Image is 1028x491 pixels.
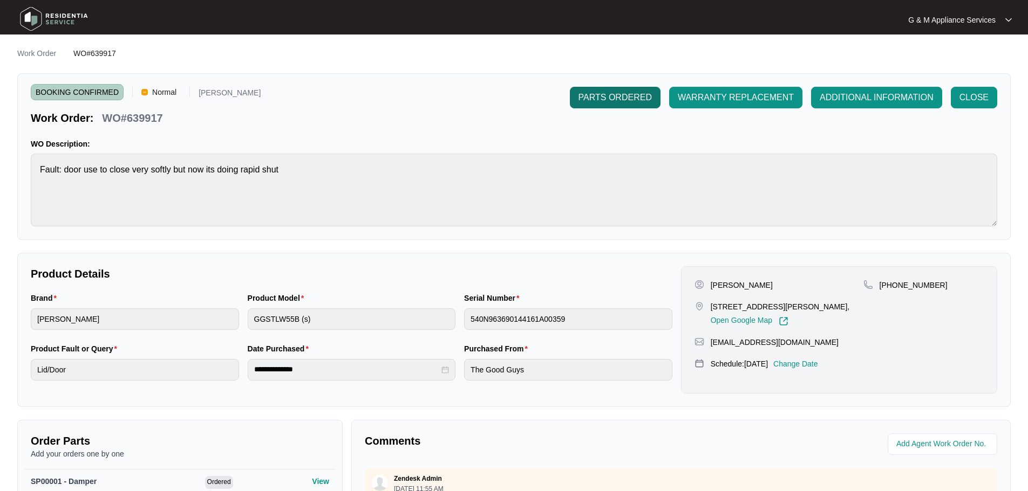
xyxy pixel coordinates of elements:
[695,358,704,368] img: map-pin
[31,84,124,100] span: BOOKING CONFIRMED
[31,154,997,226] textarea: Fault: door use to close very softly but now its doing rapid shut
[711,280,773,291] p: [PERSON_NAME]
[31,293,61,303] label: Brand
[464,293,523,303] label: Serial Number
[31,139,997,149] p: WO Description:
[31,448,329,459] p: Add your orders one by one
[17,48,56,59] p: Work Order
[711,337,839,348] p: [EMAIL_ADDRESS][DOMAIN_NAME]
[779,316,788,326] img: Link-External
[31,110,93,126] p: Work Order:
[31,308,239,330] input: Brand
[31,433,329,448] p: Order Parts
[31,343,121,354] label: Product Fault or Query
[880,280,948,291] p: [PHONE_NUMBER]
[711,316,788,326] a: Open Google Map
[959,91,989,104] span: CLOSE
[205,476,233,489] span: Ordered
[199,89,261,100] p: [PERSON_NAME]
[1005,17,1012,23] img: dropdown arrow
[695,301,704,311] img: map-pin
[16,3,92,35] img: residentia service logo
[678,91,794,104] span: WARRANTY REPLACEMENT
[695,280,704,289] img: user-pin
[148,84,181,100] span: Normal
[570,87,661,108] button: PARTS ORDERED
[908,15,996,25] p: G & M Appliance Services
[73,49,116,58] span: WO#639917
[464,308,672,330] input: Serial Number
[248,293,309,303] label: Product Model
[31,266,672,281] p: Product Details
[102,110,162,126] p: WO#639917
[372,475,388,491] img: user.svg
[464,359,672,381] input: Purchased From
[15,48,58,60] a: Work Order
[141,89,148,95] img: Vercel Logo
[31,477,97,486] span: SP00001 - Damper
[811,87,942,108] button: ADDITIONAL INFORMATION
[711,358,768,369] p: Schedule: [DATE]
[951,87,997,108] button: CLOSE
[578,91,652,104] span: PARTS ORDERED
[254,364,440,375] input: Date Purchased
[394,474,442,483] p: Zendesk Admin
[60,49,69,57] img: chevron-right
[711,301,850,312] p: [STREET_ADDRESS][PERSON_NAME],
[365,433,673,448] p: Comments
[312,476,329,487] p: View
[896,438,991,451] input: Add Agent Work Order No.
[695,337,704,347] img: map-pin
[31,359,239,381] input: Product Fault or Query
[863,280,873,289] img: map-pin
[248,308,456,330] input: Product Model
[669,87,802,108] button: WARRANTY REPLACEMENT
[773,358,818,369] p: Change Date
[248,343,313,354] label: Date Purchased
[464,343,532,354] label: Purchased From
[820,91,934,104] span: ADDITIONAL INFORMATION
